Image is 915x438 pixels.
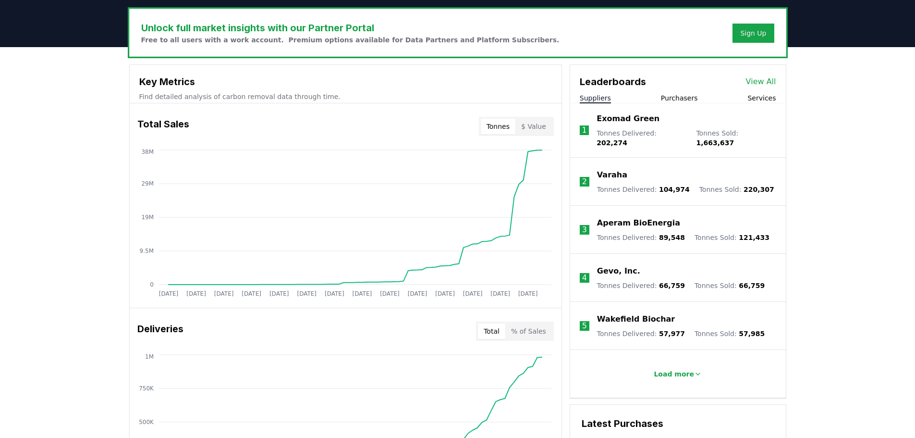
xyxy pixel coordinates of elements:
[597,139,627,147] span: 202,274
[659,186,690,193] span: 104,974
[695,329,765,338] p: Tonnes Sold :
[139,92,552,101] p: Find detailed analysis of carbon removal data through time.
[597,217,680,229] a: Aperam BioEnergia
[597,329,685,338] p: Tonnes Delivered :
[739,282,765,289] span: 66,759
[597,233,685,242] p: Tonnes Delivered :
[137,322,183,341] h3: Deliveries
[740,28,766,38] a: Sign Up
[141,214,154,221] tspan: 19M
[695,281,765,290] p: Tonnes Sold :
[352,290,372,297] tspan: [DATE]
[141,180,154,187] tspan: 29M
[597,281,685,290] p: Tonnes Delivered :
[659,234,685,241] span: 89,548
[580,75,646,89] h3: Leaderboards
[407,290,427,297] tspan: [DATE]
[747,93,776,103] button: Services
[597,185,690,194] p: Tonnes Delivered :
[732,24,774,43] button: Sign Up
[659,282,685,289] span: 66,759
[597,113,659,125] a: Exomad Green
[582,416,774,431] h3: Latest Purchases
[325,290,344,297] tspan: [DATE]
[695,233,769,242] p: Tonnes Sold :
[297,290,317,297] tspan: [DATE]
[518,290,537,297] tspan: [DATE]
[141,35,560,45] p: Free to all users with a work account. Premium options available for Data Partners and Platform S...
[699,185,774,194] p: Tonnes Sold :
[139,75,552,89] h3: Key Metrics
[139,385,154,392] tspan: 750K
[137,117,189,136] h3: Total Sales
[478,324,505,339] button: Total
[141,21,560,35] h3: Unlock full market insights with our Partner Portal
[696,128,776,148] p: Tonnes Sold :
[150,281,154,288] tspan: 0
[739,234,769,241] span: 121,433
[505,324,552,339] button: % of Sales
[380,290,400,297] tspan: [DATE]
[582,224,587,236] p: 3
[139,248,153,254] tspan: 9.5M
[269,290,289,297] tspan: [DATE]
[582,272,587,284] p: 4
[597,128,686,148] p: Tonnes Delivered :
[582,125,586,136] p: 1
[242,290,261,297] tspan: [DATE]
[463,290,482,297] tspan: [DATE]
[746,76,776,88] a: View All
[159,290,178,297] tspan: [DATE]
[141,149,154,155] tspan: 38M
[515,119,552,134] button: $ Value
[646,364,709,384] button: Load more
[139,419,154,425] tspan: 500K
[582,176,587,188] p: 2
[580,93,611,103] button: Suppliers
[597,265,640,277] a: Gevo, Inc.
[597,313,675,325] a: Wakefield Biochar
[696,139,734,147] span: 1,663,637
[186,290,206,297] tspan: [DATE]
[214,290,233,297] tspan: [DATE]
[659,330,685,338] span: 57,977
[490,290,510,297] tspan: [DATE]
[597,169,627,181] a: Varaha
[739,330,765,338] span: 57,985
[435,290,455,297] tspan: [DATE]
[145,353,154,360] tspan: 1M
[582,320,587,332] p: 5
[654,369,694,379] p: Load more
[744,186,774,193] span: 220,307
[661,93,698,103] button: Purchasers
[481,119,515,134] button: Tonnes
